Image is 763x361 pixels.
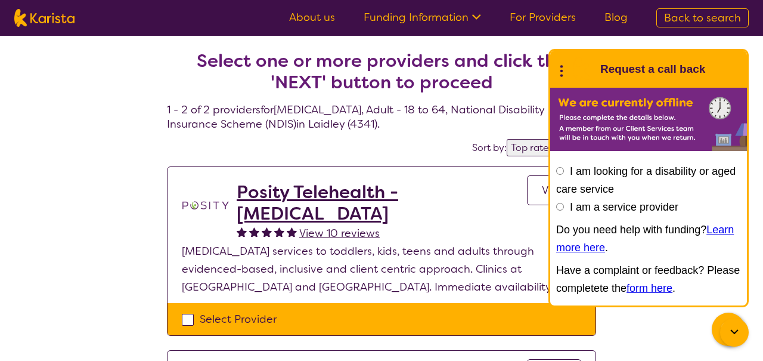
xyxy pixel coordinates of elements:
img: Karista logo [14,9,75,27]
a: form here [626,282,672,294]
a: For Providers [510,10,576,24]
a: Back to search [656,8,749,27]
img: fullstar [249,227,259,237]
a: View [527,175,581,205]
a: Blog [604,10,628,24]
label: I am a service provider [570,201,678,213]
img: fullstar [287,227,297,237]
p: Do you need help with funding? . [556,221,741,257]
a: View 10 reviews [299,224,380,242]
img: Karista offline chat form to request call back [550,88,747,151]
span: View [542,183,566,198]
img: t1bslo80pcylnzwjhndq.png [182,181,229,229]
p: [MEDICAL_DATA] services to toddlers, kids, teens and adults through evidenced-based, inclusive an... [182,242,581,296]
p: Have a complaint or feedback? Please completete the . [556,261,741,297]
h1: Request a call back [600,60,705,78]
label: I am looking for a disability or aged care service [556,165,736,195]
label: Sort by: [472,141,507,154]
h4: 1 - 2 of 2 providers for [MEDICAL_DATA] , Adult - 18 to 64 , National Disability Insurance Scheme... [167,21,596,131]
span: Back to search [664,11,741,25]
span: View 10 reviews [299,226,380,240]
a: Funding Information [364,10,481,24]
button: Channel Menu [712,313,745,346]
img: fullstar [262,227,272,237]
img: Karista [569,57,593,81]
a: About us [289,10,335,24]
img: fullstar [237,227,247,237]
h2: Select one or more providers and click the 'NEXT' button to proceed [181,50,582,93]
img: fullstar [274,227,284,237]
a: Posity Telehealth - [MEDICAL_DATA] [237,181,527,224]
